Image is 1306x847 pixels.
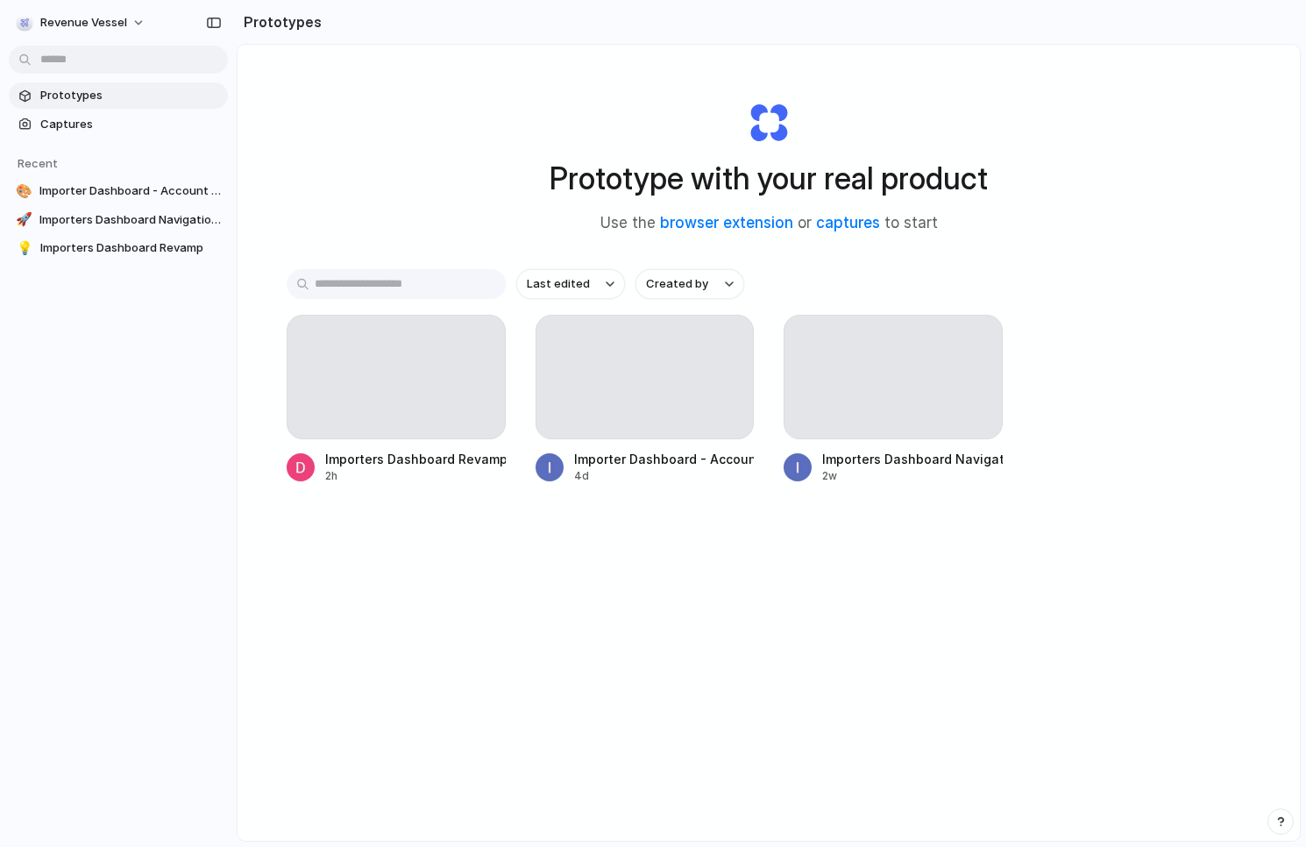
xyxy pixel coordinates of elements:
a: captures [816,214,880,231]
div: 2w [822,468,1003,484]
span: Importer Dashboard - Account Management [39,182,221,200]
div: Importer Dashboard - Account Management [574,450,755,468]
a: browser extension [660,214,793,231]
button: Created by [635,269,744,299]
span: Importers Dashboard Revamp [40,239,221,257]
span: Use the or to start [600,212,938,235]
div: 💡 [16,239,33,257]
a: Captures [9,111,228,138]
h2: Prototypes [237,11,322,32]
a: Importer Dashboard - Account Management4d [536,315,755,484]
a: 💡Importers Dashboard Revamp [9,235,228,261]
span: Captures [40,116,221,133]
span: Created by [646,275,708,293]
a: Importers Dashboard Navigation Padding Adjustment2w [784,315,1003,484]
a: Prototypes [9,82,228,109]
span: Last edited [527,275,590,293]
div: 2h [325,468,506,484]
a: 🎨Importer Dashboard - Account Management [9,178,228,204]
div: Importers Dashboard Revamp [325,450,506,468]
span: Recent [18,156,58,170]
div: 🚀 [16,211,32,229]
span: Importers Dashboard Navigation Padding Adjustment [39,211,221,229]
button: Last edited [516,269,625,299]
span: Revenue Vessel [40,14,127,32]
a: Importers Dashboard Revamp2h [287,315,506,484]
button: Revenue Vessel [9,9,154,37]
span: Prototypes [40,87,221,104]
div: 🎨 [16,182,32,200]
div: 4d [574,468,755,484]
a: 🚀Importers Dashboard Navigation Padding Adjustment [9,207,228,233]
h1: Prototype with your real product [550,155,988,202]
div: Importers Dashboard Navigation Padding Adjustment [822,450,1003,468]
